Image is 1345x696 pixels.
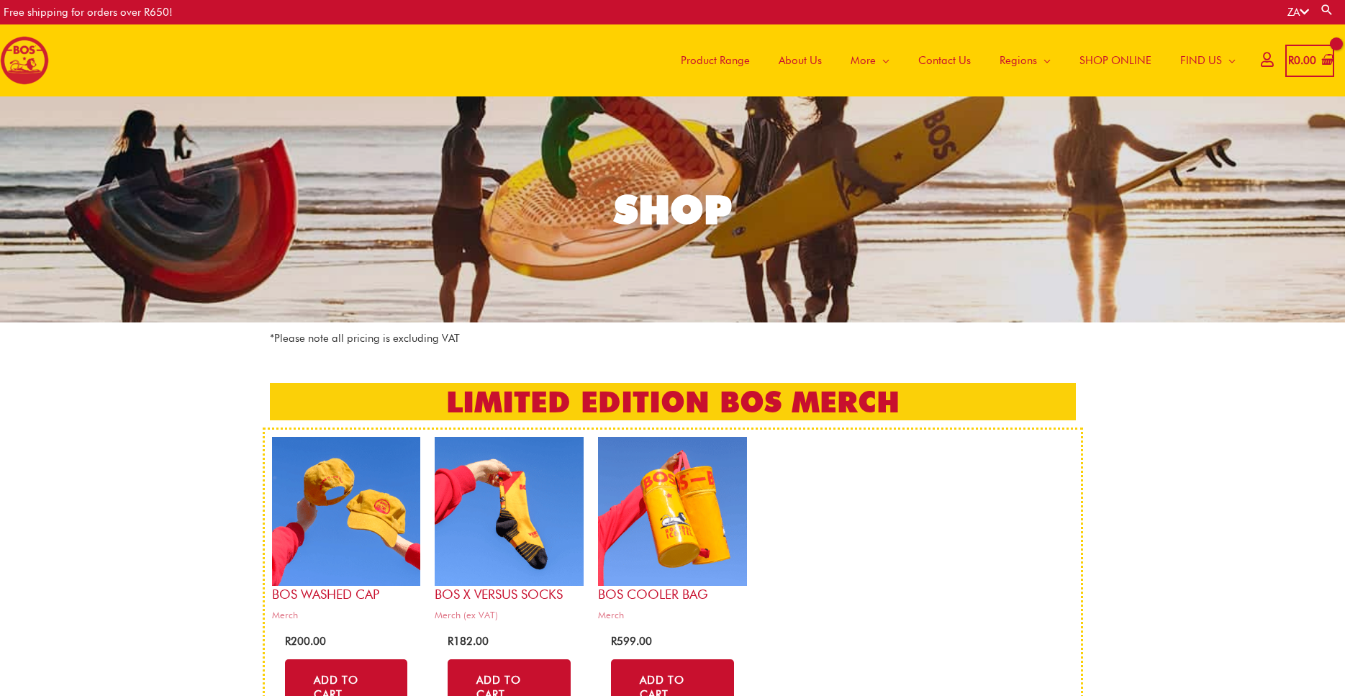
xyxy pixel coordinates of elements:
[435,609,584,621] span: Merch (ex VAT)
[1000,39,1037,82] span: Regions
[598,437,747,626] a: BOS Cooler bagMerch
[1287,6,1309,19] a: ZA
[435,586,584,602] h2: BOS x Versus Socks
[851,39,876,82] span: More
[1288,54,1294,67] span: R
[904,24,985,96] a: Contact Us
[656,24,1250,96] nav: Site Navigation
[1285,45,1334,77] a: View Shopping Cart, empty
[779,39,822,82] span: About Us
[985,24,1065,96] a: Regions
[611,635,617,648] span: R
[614,190,732,230] div: SHOP
[1079,39,1151,82] span: SHOP ONLINE
[435,437,584,626] a: BOS x Versus SocksMerch (ex VAT)
[448,635,489,648] bdi: 182.00
[285,635,326,648] bdi: 200.00
[1288,54,1316,67] bdi: 0.00
[272,586,421,602] h2: BOS Washed Cap
[598,586,747,602] h2: BOS Cooler bag
[435,437,584,586] img: bos x versus socks
[598,437,747,586] img: bos cooler bag
[270,330,1076,348] p: *Please note all pricing is excluding VAT
[666,24,764,96] a: Product Range
[598,609,747,621] span: Merch
[270,383,1076,420] h2: LIMITED EDITION BOS MERCH
[1065,24,1166,96] a: SHOP ONLINE
[764,24,836,96] a: About Us
[272,437,421,626] a: BOS Washed CapMerch
[918,39,971,82] span: Contact Us
[1320,3,1334,17] a: Search button
[272,437,421,586] img: bos cap
[272,609,421,621] span: Merch
[448,635,453,648] span: R
[681,39,750,82] span: Product Range
[1180,39,1222,82] span: FIND US
[611,635,652,648] bdi: 599.00
[836,24,904,96] a: More
[285,635,291,648] span: R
